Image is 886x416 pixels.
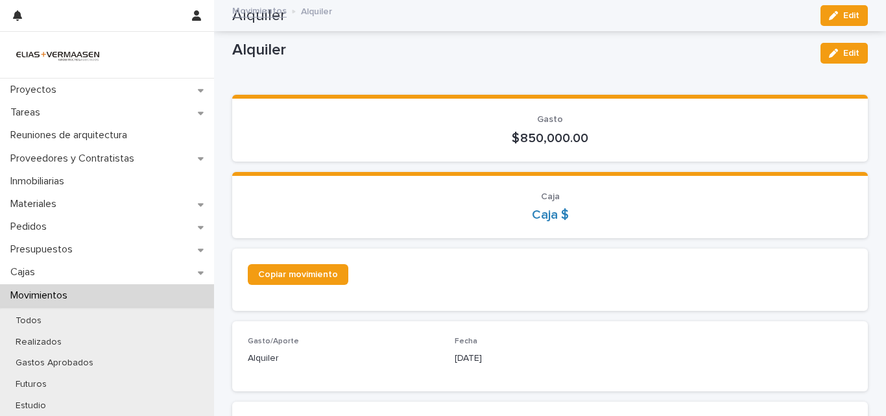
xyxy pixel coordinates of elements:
p: Presupuestos [5,243,83,256]
p: Inmobiliarias [5,175,75,188]
p: Reuniones de arquitectura [5,129,138,141]
p: Materiales [5,198,67,210]
a: Copiar movimiento [248,264,348,285]
p: Proyectos [5,84,67,96]
a: Caja $ [532,207,569,223]
span: Caja [541,192,560,201]
p: Cajas [5,266,45,278]
span: Copiar movimiento [258,270,338,279]
span: Gasto/Aporte [248,337,299,345]
button: Edit [820,43,868,64]
p: Tareas [5,106,51,119]
p: Alquiler [232,41,810,60]
a: Movimientos [232,3,287,18]
p: Gastos Aprobados [5,358,104,369]
p: Alquiler [301,3,332,18]
p: Alquiler [248,352,439,365]
img: HMeL2XKrRby6DNq2BZlM [10,42,105,67]
p: Proveedores y Contratistas [5,153,145,165]
span: Fecha [455,337,477,345]
p: Todos [5,315,52,326]
p: [DATE] [455,352,646,365]
p: Pedidos [5,221,57,233]
p: Movimientos [5,289,78,302]
p: Estudio [5,400,56,411]
p: $ 850,000.00 [248,130,852,146]
p: Futuros [5,379,57,390]
span: Edit [843,49,859,58]
span: Gasto [537,115,563,124]
p: Realizados [5,337,72,348]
